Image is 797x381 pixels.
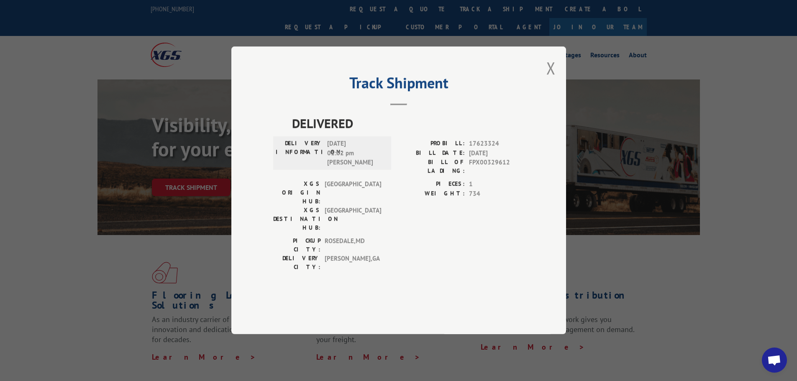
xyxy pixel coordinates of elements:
[399,148,465,158] label: BILL DATE:
[469,148,524,158] span: [DATE]
[273,206,320,233] label: XGS DESTINATION HUB:
[276,139,323,168] label: DELIVERY INFORMATION:
[399,180,465,189] label: PIECES:
[325,180,381,206] span: [GEOGRAPHIC_DATA]
[399,139,465,149] label: PROBILL:
[762,348,787,373] div: Open chat
[469,158,524,176] span: FPX00329612
[325,254,381,272] span: [PERSON_NAME] , GA
[327,139,384,168] span: [DATE] 01:02 pm [PERSON_NAME]
[399,158,465,176] label: BILL OF LADING:
[273,237,320,254] label: PICKUP CITY:
[469,180,524,189] span: 1
[273,254,320,272] label: DELIVERY CITY:
[273,77,524,93] h2: Track Shipment
[325,206,381,233] span: [GEOGRAPHIC_DATA]
[292,114,524,133] span: DELIVERED
[469,139,524,149] span: 17623324
[325,237,381,254] span: ROSEDALE , MD
[273,180,320,206] label: XGS ORIGIN HUB:
[399,189,465,199] label: WEIGHT:
[469,189,524,199] span: 734
[546,57,556,79] button: Close modal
